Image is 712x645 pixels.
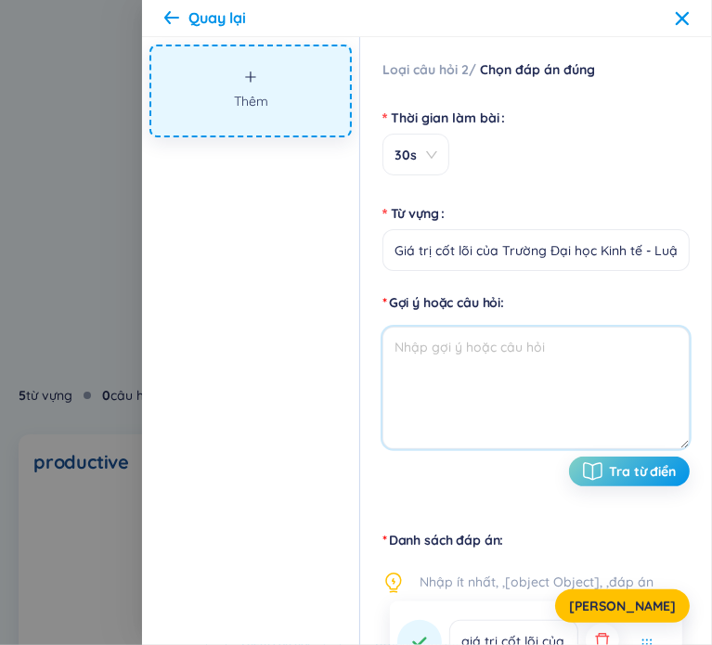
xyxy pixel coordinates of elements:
strong: Chọn đáp án đúng [480,61,595,78]
span: [PERSON_NAME] [569,597,676,615]
div: Gợi ý hoặc câu hỏi [382,293,504,312]
label: Thời gian làm bài [382,103,512,133]
button: Tra từ điển [569,457,690,486]
span: plus [244,71,257,84]
label: Danh sách đáp án [382,531,690,549]
span: Nhập ít nhất, ,[object Object], ,đáp án [420,572,654,594]
span: Loại câu hỏi 2 / [382,61,476,78]
button: Thêm [149,45,352,137]
span: 30s [395,146,437,164]
button: [PERSON_NAME] [555,589,690,623]
div: Quay lại [188,7,246,28]
span: Tra từ điển [610,464,676,479]
a: Quay lại [164,7,246,30]
label: Từ vựng [382,199,452,228]
input: Từ vựng [382,229,690,271]
span: Thêm [234,91,268,111]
